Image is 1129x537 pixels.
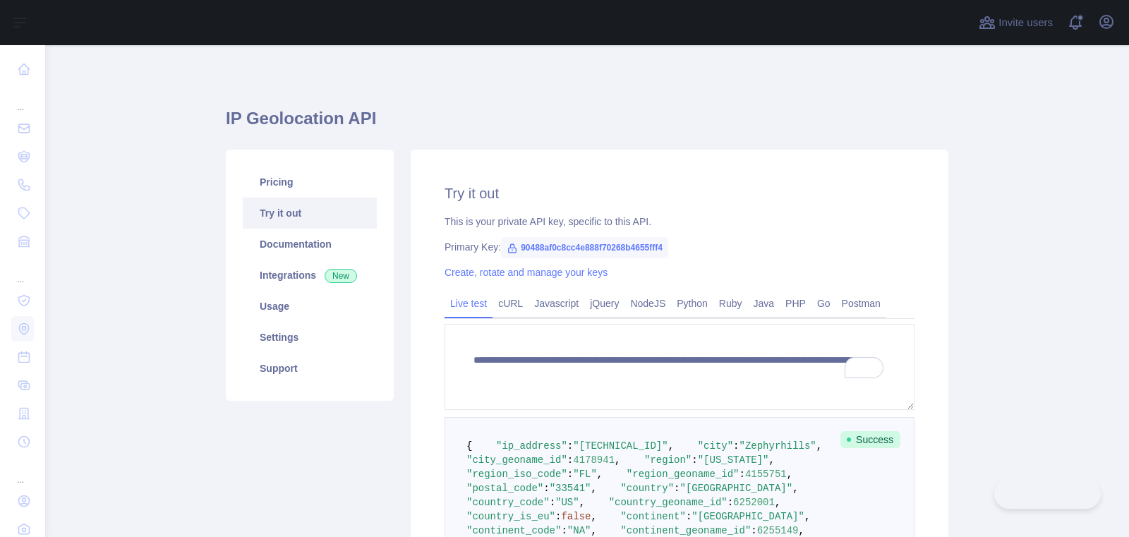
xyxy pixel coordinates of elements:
a: Postman [836,292,886,315]
textarea: To enrich screen reader interactions, please activate Accessibility in Grammarly extension settings [445,324,914,410]
a: Settings [243,322,377,353]
span: : [727,497,733,508]
span: 6252001 [733,497,775,508]
span: , [792,483,798,494]
span: "[GEOGRAPHIC_DATA]" [692,511,804,522]
div: ... [11,457,34,485]
a: Javascript [529,292,584,315]
span: "continent_geoname_id" [620,525,751,536]
span: Success [840,431,900,448]
span: , [816,440,822,452]
span: , [579,497,585,508]
a: NodeJS [624,292,671,315]
span: 6255149 [757,525,799,536]
span: 4155751 [745,469,787,480]
span: New [325,269,357,283]
span: "Zephyrhills" [739,440,816,452]
div: Primary Key: [445,240,914,254]
span: : [739,469,745,480]
a: Python [671,292,713,315]
span: Invite users [998,15,1053,31]
a: Documentation [243,229,377,260]
button: Invite users [976,11,1056,34]
span: false [561,511,591,522]
span: : [692,454,697,466]
span: : [567,440,573,452]
span: : [561,525,567,536]
span: : [543,483,549,494]
span: : [733,440,739,452]
span: , [787,469,792,480]
span: "city_geoname_id" [466,454,567,466]
span: : [751,525,756,536]
a: Try it out [243,198,377,229]
span: "NA" [567,525,591,536]
span: "[GEOGRAPHIC_DATA]" [680,483,792,494]
span: , [615,454,620,466]
span: : [686,511,692,522]
span: , [769,454,775,466]
a: Support [243,353,377,384]
span: : [567,469,573,480]
span: , [597,469,603,480]
span: : [555,511,561,522]
span: "country_geoname_id" [609,497,727,508]
span: "city" [698,440,733,452]
span: "country" [620,483,674,494]
span: "postal_code" [466,483,543,494]
span: , [804,511,810,522]
a: Ruby [713,292,748,315]
a: Live test [445,292,493,315]
div: ... [11,257,34,285]
span: : [674,483,680,494]
span: , [591,511,596,522]
span: , [591,483,596,494]
span: : [567,454,573,466]
span: "country_is_eu" [466,511,555,522]
span: , [775,497,780,508]
a: cURL [493,292,529,315]
span: "country_code" [466,497,550,508]
span: , [591,525,596,536]
a: Usage [243,291,377,322]
span: "region_geoname_id" [627,469,739,480]
span: { [466,440,472,452]
h2: Try it out [445,183,914,203]
span: "[TECHNICAL_ID]" [573,440,668,452]
a: PHP [780,292,811,315]
span: , [799,525,804,536]
span: "ip_address" [496,440,567,452]
iframe: Toggle Customer Support [994,479,1101,509]
span: "continent_code" [466,525,561,536]
a: Java [748,292,780,315]
h1: IP Geolocation API [226,107,948,141]
a: Go [811,292,836,315]
span: , [668,440,674,452]
span: : [550,497,555,508]
a: jQuery [584,292,624,315]
a: Create, rotate and manage your keys [445,267,608,278]
div: This is your private API key, specific to this API. [445,215,914,229]
span: "FL" [573,469,597,480]
span: "US" [555,497,579,508]
span: "continent" [620,511,685,522]
a: Integrations New [243,260,377,291]
span: "[US_STATE]" [698,454,769,466]
div: ... [11,85,34,113]
span: "region" [644,454,692,466]
span: "33541" [550,483,591,494]
a: Pricing [243,167,377,198]
span: 90488af0c8cc4e888f70268b4655fff4 [501,237,668,258]
span: 4178941 [573,454,615,466]
span: "region_iso_code" [466,469,567,480]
